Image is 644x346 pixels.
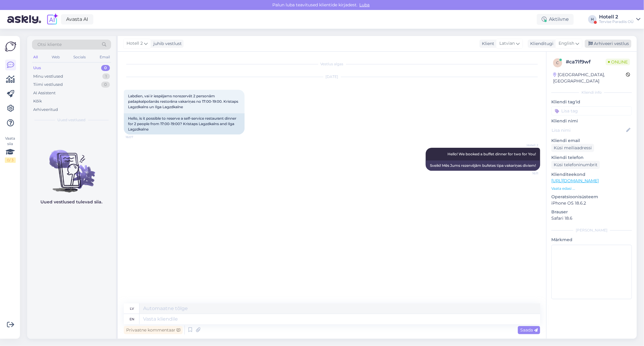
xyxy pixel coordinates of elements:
div: juhib vestlust [151,40,182,47]
img: explore-ai [46,13,59,26]
span: Hotell 2 [127,40,143,47]
span: Saada [520,327,538,333]
div: Klienditugi [528,40,553,47]
input: Lisa tag [551,106,632,115]
span: Online [606,59,630,65]
div: # ca7lf9wf [566,58,606,66]
div: Küsi meiliaadressi [551,144,594,152]
div: Vestlus algas [124,61,540,67]
p: Kliendi tag'id [551,99,632,105]
p: Märkmed [551,237,632,243]
div: Minu vestlused [33,73,63,79]
span: Uued vestlused [58,117,86,123]
img: No chats [27,139,116,193]
p: iPhone OS 18.6.2 [551,200,632,206]
div: [GEOGRAPHIC_DATA], [GEOGRAPHIC_DATA] [553,72,626,84]
div: Vaata siia [5,136,16,163]
div: Kliendi info [551,90,632,95]
span: Hotell 2 [516,143,538,147]
div: Arhiveeritud [33,107,58,113]
div: 0 / 3 [5,157,16,163]
div: lv [130,303,134,314]
div: Tervise Paradiis OÜ [599,19,634,24]
div: 1 [102,73,110,79]
img: Askly Logo [5,41,16,52]
a: Avasta AI [61,14,93,24]
div: Aktiivne [537,14,574,25]
a: [URL][DOMAIN_NAME] [551,178,599,183]
span: Latvian [499,40,515,47]
div: AI Assistent [33,90,56,96]
div: All [32,53,39,61]
span: Otsi kliente [37,41,62,48]
div: Kõik [33,98,42,104]
div: Socials [72,53,87,61]
p: Operatsioonisüsteem [551,194,632,200]
div: H [588,15,597,24]
div: Küsi telefoninumbrit [551,161,600,169]
span: Labdien, vai ir iespējams norezervēt 2 personām pašapkalpošanās restorāna vakariņas no 17:00-19:0... [128,94,239,109]
div: Email [98,53,111,61]
div: Arhiveeri vestlus [585,40,631,48]
p: Vaata edasi ... [551,186,632,191]
div: Tiimi vestlused [33,82,63,88]
span: 16:07 [126,135,148,139]
div: Klient [479,40,494,47]
div: 0 [101,82,110,88]
p: Kliendi telefon [551,154,632,161]
p: Brauser [551,209,632,215]
div: en [130,314,135,324]
div: Web [50,53,61,61]
div: Uus [33,65,41,71]
div: Privaatne kommentaar [124,326,183,334]
span: c [556,60,559,65]
input: Lisa nimi [552,127,625,134]
div: Hello, is it possible to reserve a self-service restaurant dinner for 2 people from 17:00-19:00? ... [124,113,245,134]
p: Kliendi nimi [551,118,632,124]
div: [DATE] [124,74,540,79]
span: Luba [358,2,372,8]
div: 0 [101,65,110,71]
span: Hello! We booked a buffet dinner for two for You! [447,152,536,156]
span: 16:11 [516,171,538,176]
div: Sveiki! Mēs Jums rezervējām bufetes tipa vakariņas diviem! [426,160,540,171]
p: Uued vestlused tulevad siia. [41,199,103,205]
div: [PERSON_NAME] [551,228,632,233]
span: English [559,40,574,47]
p: Klienditeekond [551,171,632,178]
a: Hotell 2Tervise Paradiis OÜ [599,15,640,24]
p: Kliendi email [551,137,632,144]
p: Safari 18.6 [551,215,632,222]
div: Hotell 2 [599,15,634,19]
